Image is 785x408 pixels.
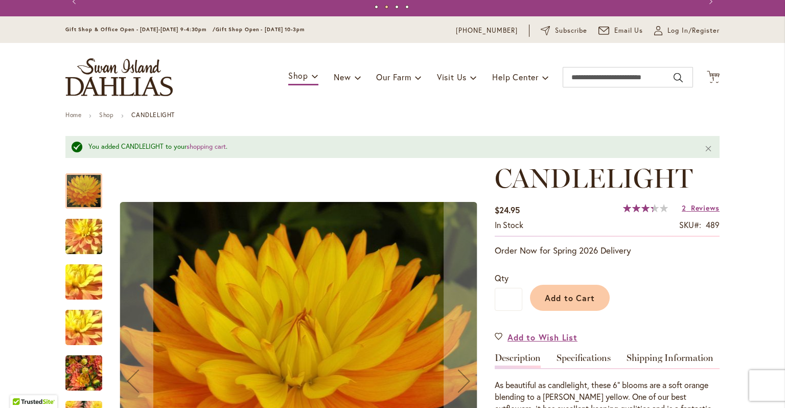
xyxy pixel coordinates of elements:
strong: SKU [679,219,701,230]
span: 1 [712,76,714,82]
a: Shop [99,111,113,119]
a: Shipping Information [627,353,713,368]
p: Order Now for Spring 2026 Delivery [495,244,720,257]
img: CANDLELIGHT [65,348,102,397]
span: Help Center [492,72,539,82]
span: Add to Wish List [507,331,578,343]
a: Subscribe [541,26,587,36]
button: 1 of 4 [375,5,378,9]
div: CANDLELIGHT [65,345,112,391]
span: CANDLELIGHT [495,162,692,194]
iframe: Launch Accessibility Center [8,372,36,400]
span: Gift Shop & Office Open - [DATE]-[DATE] 9-4:30pm / [65,26,216,33]
a: Home [65,111,81,119]
div: CANDLELIGHT [65,163,112,209]
span: Qty [495,273,509,283]
span: In stock [495,219,523,230]
span: Subscribe [555,26,587,36]
span: New [334,72,351,82]
span: Our Farm [376,72,411,82]
span: Gift Shop Open - [DATE] 10-3pm [216,26,305,33]
a: store logo [65,58,173,96]
span: 2 [682,203,686,213]
div: 67% [623,204,668,212]
div: CANDLELIGHT [65,209,112,254]
button: 4 of 4 [405,5,409,9]
img: CANDLELIGHT [47,300,121,355]
div: Availability [495,219,523,231]
a: Log In/Register [654,26,720,36]
span: Log In/Register [667,26,720,36]
a: 2 Reviews [682,203,720,213]
a: Add to Wish List [495,331,578,343]
a: Specifications [557,353,611,368]
a: shopping cart [187,142,226,151]
a: Description [495,353,541,368]
span: Email Us [614,26,643,36]
button: 2 of 4 [385,5,388,9]
button: 1 [707,71,720,84]
button: Add to Cart [530,285,610,311]
div: CANDLELIGHT [65,300,112,345]
span: Reviews [691,203,720,213]
a: [PHONE_NUMBER] [456,26,518,36]
span: $24.95 [495,205,520,215]
span: Visit Us [437,72,467,82]
span: Shop [288,70,308,81]
a: Email Us [598,26,643,36]
div: CANDLELIGHT [65,254,112,300]
img: CANDLELIGHT [47,254,121,309]
div: You added CANDLELIGHT to your . [88,142,689,152]
button: 3 of 4 [395,5,399,9]
div: 489 [706,219,720,231]
span: Add to Cart [545,292,595,303]
img: CANDLELIGHT [47,209,121,264]
strong: CANDLELIGHT [131,111,175,119]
